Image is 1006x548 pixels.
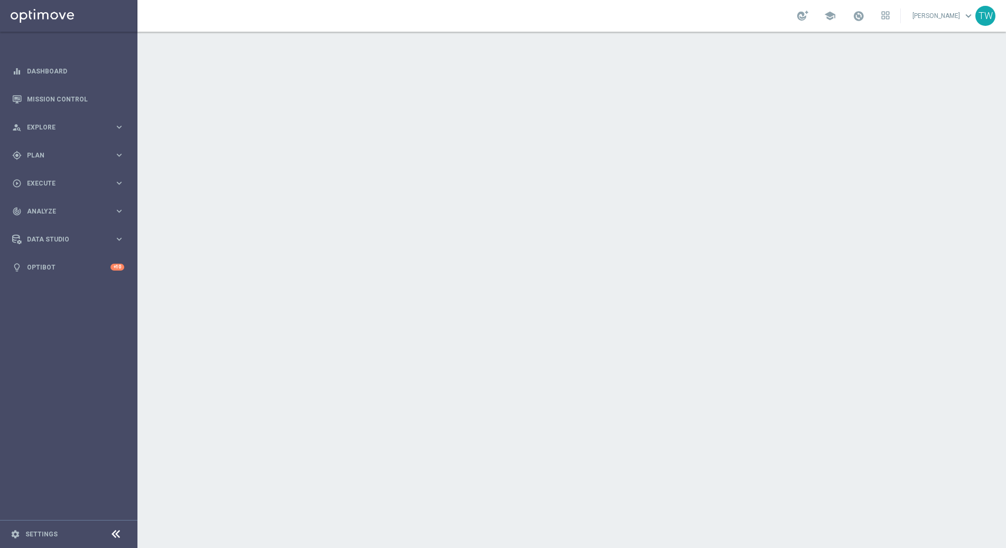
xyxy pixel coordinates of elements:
[12,253,124,281] div: Optibot
[12,123,114,132] div: Explore
[12,123,125,132] button: person_search Explore keyboard_arrow_right
[12,207,22,216] i: track_changes
[27,152,114,159] span: Plan
[27,208,114,215] span: Analyze
[11,530,20,539] i: settings
[12,151,114,160] div: Plan
[27,57,124,85] a: Dashboard
[12,179,125,188] button: play_circle_outline Execute keyboard_arrow_right
[12,67,22,76] i: equalizer
[27,124,114,131] span: Explore
[12,235,114,244] div: Data Studio
[12,179,22,188] i: play_circle_outline
[12,151,125,160] button: gps_fixed Plan keyboard_arrow_right
[12,207,114,216] div: Analyze
[975,6,995,26] div: TW
[27,253,110,281] a: Optibot
[114,178,124,188] i: keyboard_arrow_right
[911,8,975,24] a: [PERSON_NAME]keyboard_arrow_down
[12,67,125,76] button: equalizer Dashboard
[12,123,22,132] i: person_search
[114,234,124,244] i: keyboard_arrow_right
[12,263,22,272] i: lightbulb
[12,263,125,272] button: lightbulb Optibot +10
[27,180,114,187] span: Execute
[25,531,58,537] a: Settings
[824,10,836,22] span: school
[27,85,124,113] a: Mission Control
[114,150,124,160] i: keyboard_arrow_right
[27,236,114,243] span: Data Studio
[12,207,125,216] button: track_changes Analyze keyboard_arrow_right
[12,57,124,85] div: Dashboard
[12,85,124,113] div: Mission Control
[110,264,124,271] div: +10
[12,95,125,104] button: Mission Control
[12,235,125,244] button: Data Studio keyboard_arrow_right
[12,151,22,160] i: gps_fixed
[963,10,974,22] span: keyboard_arrow_down
[12,179,114,188] div: Execute
[114,122,124,132] i: keyboard_arrow_right
[114,206,124,216] i: keyboard_arrow_right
